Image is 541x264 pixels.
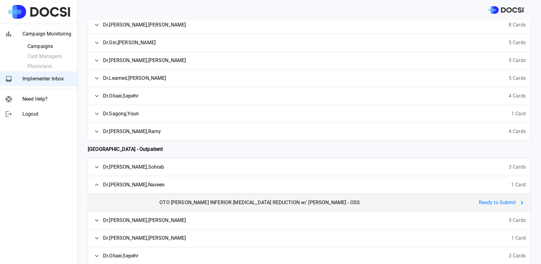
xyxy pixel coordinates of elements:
[103,252,138,260] span: Dr. Oliaei , Sepehr
[509,57,526,64] span: 5 Cards
[22,30,73,38] span: Campaign Monitoring
[103,110,139,118] span: Dr. Sagong , Youn
[509,252,526,260] span: 3 Cards
[103,234,186,242] span: Dr. [PERSON_NAME] , [PERSON_NAME]
[509,92,526,100] span: 4 Cards
[103,217,186,224] span: Dr. [PERSON_NAME] , [PERSON_NAME]
[159,199,360,206] span: OTO [PERSON_NAME] INFERIOR [MEDICAL_DATA] REDUCTION w/ [PERSON_NAME] - OSS
[479,199,516,206] span: Ready to Submit
[509,163,526,171] span: 3 Cards
[22,110,73,118] span: Logout
[511,181,526,189] span: 1 Card
[103,128,161,135] span: Dr. [PERSON_NAME] , Ramy
[103,39,156,46] span: Dr. Gin , [PERSON_NAME]
[22,75,73,83] span: Implementer Inbox
[22,95,73,103] span: Need Help?
[488,6,524,14] img: DOCSI Logo
[103,74,166,82] span: Dr. Learned , [PERSON_NAME]
[509,74,526,82] span: 5 Cards
[103,92,138,100] span: Dr. Oliaei , Sepehr
[103,163,164,171] span: Dr. [PERSON_NAME] , Sohrab
[509,21,526,29] span: 8 Cards
[88,146,163,152] b: [GEOGRAPHIC_DATA] - Outpatient
[509,39,526,46] span: 5 Cards
[8,5,70,19] img: Site Logo
[509,217,526,224] span: 5 Cards
[103,21,186,29] span: Dr. [PERSON_NAME] , [PERSON_NAME]
[509,128,526,135] span: 4 Cards
[511,110,526,118] span: 1 Card
[103,57,186,64] span: Dr. [PERSON_NAME] , [PERSON_NAME]
[511,234,526,242] span: 1 Card
[27,43,73,50] span: Campaigns
[103,181,165,189] span: Dr. [PERSON_NAME] , Naveen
